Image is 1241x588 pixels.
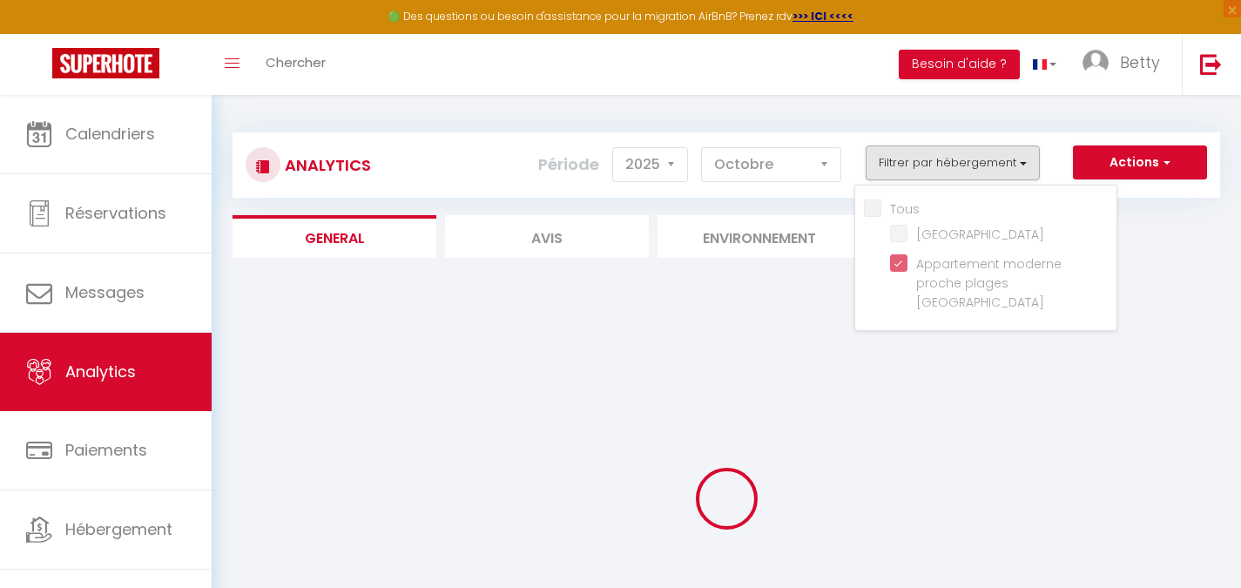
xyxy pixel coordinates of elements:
h3: Analytics [280,145,371,185]
img: Super Booking [52,48,159,78]
span: Hébergement [65,518,172,540]
img: logout [1200,53,1222,75]
label: Période [538,145,599,184]
button: Besoin d'aide ? [899,50,1020,79]
span: Réservations [65,202,166,224]
a: >>> ICI <<<< [792,9,853,24]
span: Paiements [65,439,147,461]
li: General [233,215,436,258]
span: Calendriers [65,123,155,145]
span: Analytics [65,361,136,382]
button: Actions [1073,145,1207,180]
li: Avis [445,215,649,258]
span: Appartement moderne proche plages [GEOGRAPHIC_DATA] [916,255,1062,311]
img: ... [1083,50,1109,76]
li: Environnement [658,215,861,258]
a: ... Betty [1069,34,1182,95]
span: Chercher [266,53,326,71]
span: Betty [1120,51,1160,73]
span: Messages [65,281,145,303]
a: Chercher [253,34,339,95]
button: Filtrer par hébergement [866,145,1040,180]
